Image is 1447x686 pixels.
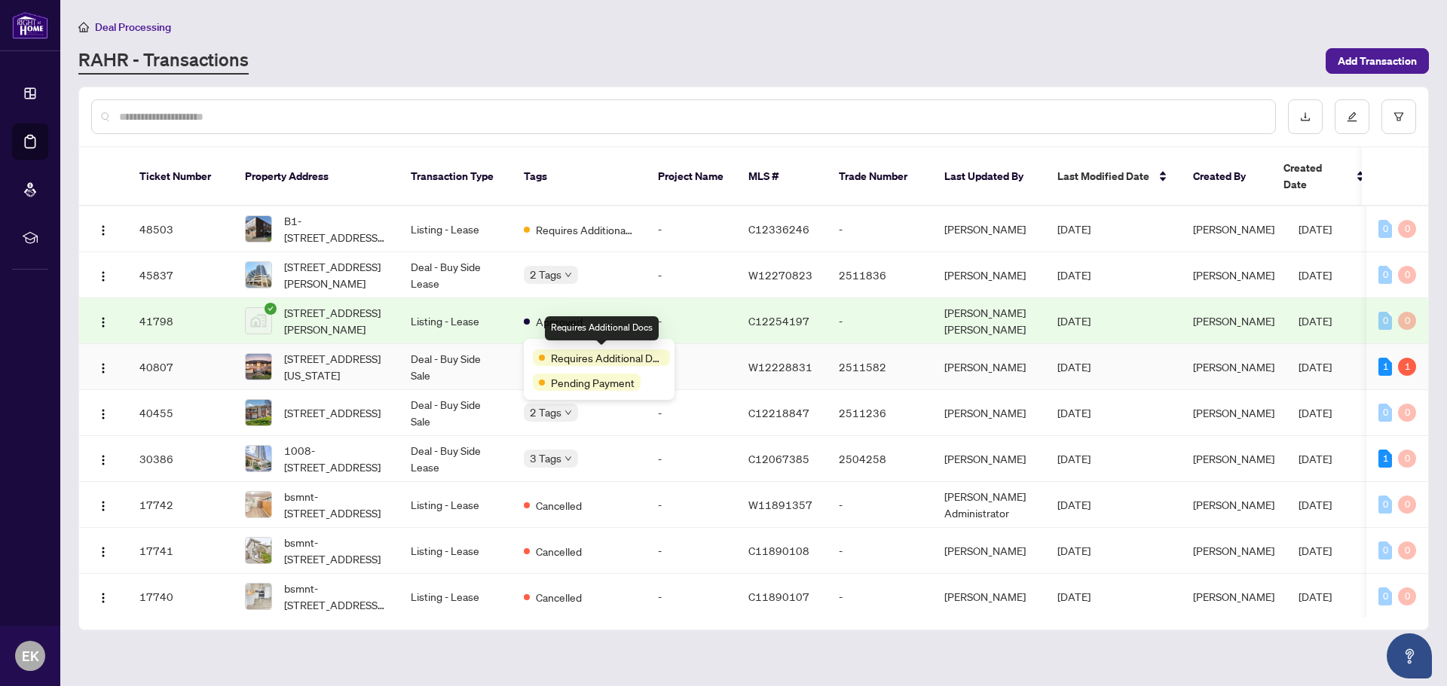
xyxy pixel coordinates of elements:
button: Open asap [1387,633,1432,678]
td: 2511836 [827,252,932,298]
button: Add Transaction [1326,48,1429,74]
th: Ticket Number [127,148,233,206]
span: [STREET_ADDRESS][PERSON_NAME] [284,258,387,291]
span: EK [22,645,39,666]
span: [STREET_ADDRESS] [284,404,381,421]
div: 1 [1378,358,1392,376]
th: Last Modified Date [1045,148,1181,206]
span: [PERSON_NAME] [1193,222,1274,236]
span: [DATE] [1057,544,1091,557]
span: [DATE] [1057,314,1091,328]
td: - [646,574,736,620]
img: Logo [97,270,109,282]
span: [DATE] [1299,268,1332,282]
span: bsmnt-[STREET_ADDRESS] [284,534,387,567]
span: [PERSON_NAME] [1193,360,1274,373]
span: edit [1347,111,1357,122]
td: - [646,206,736,252]
button: Logo [91,217,115,241]
span: Add Transaction [1338,49,1417,73]
th: Created Date [1271,148,1377,206]
td: - [646,390,736,436]
img: logo [12,11,48,39]
img: thumbnail-img [246,216,271,242]
span: C12218847 [748,406,809,419]
span: [DATE] [1057,406,1091,419]
td: 2504258 [827,436,932,482]
span: home [78,22,89,32]
span: [DATE] [1299,544,1332,557]
span: 1008-[STREET_ADDRESS] [284,442,387,475]
td: 30386 [127,436,233,482]
span: [DATE] [1299,406,1332,419]
div: 0 [1398,495,1416,514]
td: [PERSON_NAME] [932,206,1045,252]
img: Logo [97,454,109,466]
td: [PERSON_NAME] [932,436,1045,482]
span: [DATE] [1299,314,1332,328]
th: Transaction Type [399,148,512,206]
div: Requires Additional Docs [545,316,659,340]
span: [DATE] [1057,452,1091,465]
td: - [827,298,932,344]
span: download [1300,111,1311,122]
a: RAHR - Transactions [78,47,249,75]
td: - [827,574,932,620]
img: thumbnail-img [246,354,271,380]
img: Logo [97,546,109,558]
td: 40807 [127,344,233,390]
span: [PERSON_NAME] [1193,498,1274,511]
td: - [646,298,736,344]
img: Logo [97,224,109,236]
td: [PERSON_NAME] [932,528,1045,574]
img: thumbnail-img [246,262,271,288]
span: down [564,409,572,416]
td: - [646,436,736,482]
span: Deal Processing [95,20,171,34]
th: Property Address [233,148,399,206]
span: check-circle [265,303,277,315]
td: [PERSON_NAME] [PERSON_NAME] [932,298,1045,344]
img: thumbnail-img [246,584,271,609]
button: Logo [91,492,115,517]
span: W12228831 [748,360,812,373]
span: bsmnt-[STREET_ADDRESS][PERSON_NAME] [284,580,387,613]
div: 0 [1398,404,1416,422]
td: 48503 [127,206,233,252]
div: 1 [1398,358,1416,376]
td: - [827,206,932,252]
span: C12254197 [748,314,809,328]
th: Project Name [646,148,736,206]
div: 0 [1378,541,1392,559]
span: [DATE] [1057,268,1091,282]
th: Tags [512,148,646,206]
td: - [827,482,932,528]
span: [DATE] [1299,498,1332,511]
span: 2 Tags [530,404,561,421]
img: Logo [97,316,109,328]
div: 0 [1378,587,1392,605]
td: Listing - Lease [399,206,512,252]
button: Logo [91,538,115,563]
td: 17740 [127,574,233,620]
span: C11890108 [748,544,809,557]
button: Logo [91,447,115,471]
button: Logo [91,309,115,333]
th: MLS # [736,148,827,206]
button: filter [1381,99,1416,134]
img: Logo [97,362,109,374]
span: [PERSON_NAME] [1193,590,1274,603]
div: 0 [1398,266,1416,284]
th: Created By [1181,148,1271,206]
span: W12270823 [748,268,812,282]
td: Deal - Buy Side Sale [399,344,512,390]
span: C12067385 [748,452,809,465]
span: C12336246 [748,222,809,236]
td: - [646,252,736,298]
span: Cancelled [536,543,582,559]
img: thumbnail-img [246,446,271,471]
span: [PERSON_NAME] [1193,268,1274,282]
div: 0 [1378,495,1392,514]
td: 2511582 [827,344,932,390]
span: 2 Tags [530,266,561,283]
